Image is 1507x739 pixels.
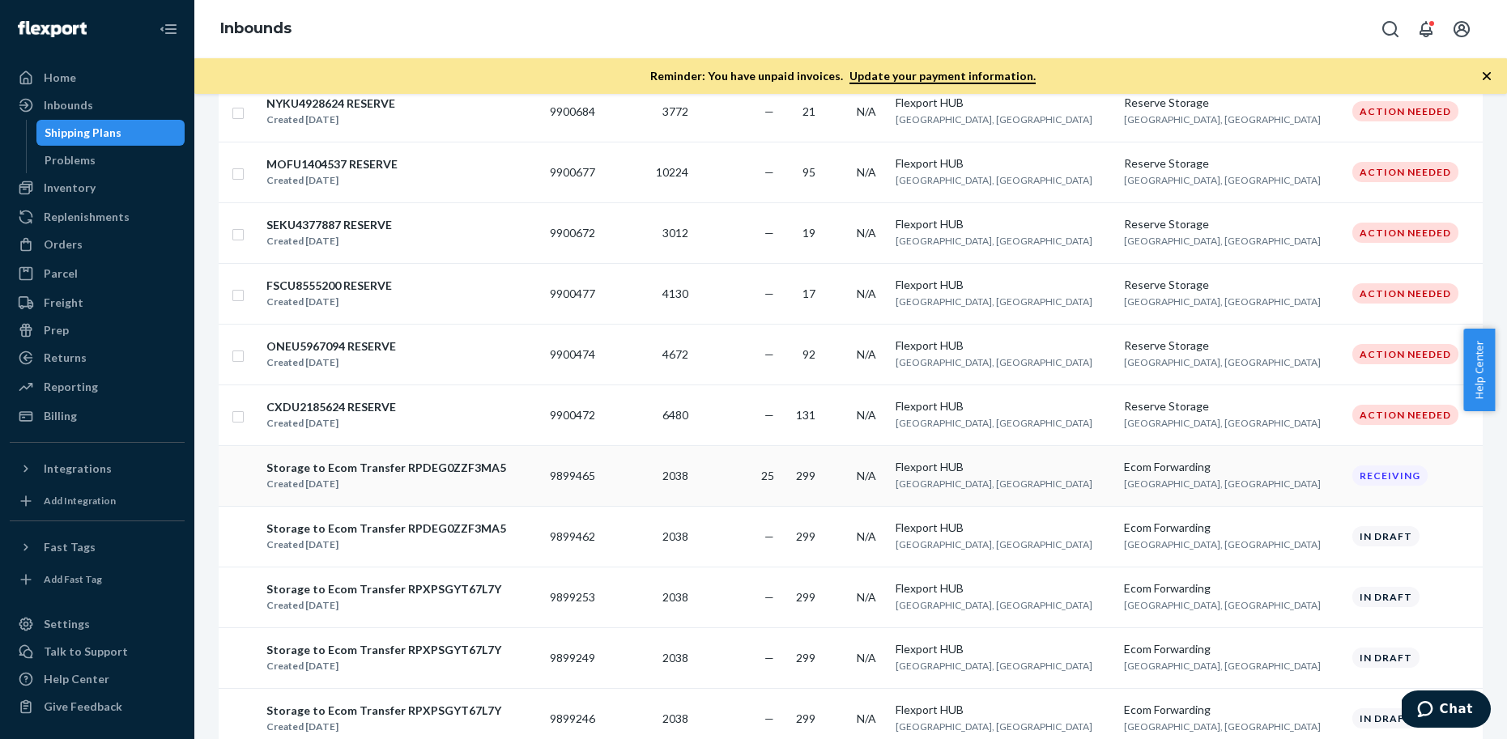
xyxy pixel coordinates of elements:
[857,226,876,240] span: N/A
[10,639,185,665] button: Talk to Support
[1352,648,1420,668] div: In draft
[896,235,1092,247] span: [GEOGRAPHIC_DATA], [GEOGRAPHIC_DATA]
[36,120,185,146] a: Shipping Plans
[896,277,1111,293] div: Flexport HUB
[896,580,1111,597] div: Flexport HUB
[764,347,774,361] span: —
[543,263,607,324] td: 9900477
[266,233,392,249] div: Created [DATE]
[10,261,185,287] a: Parcel
[1124,174,1321,186] span: [GEOGRAPHIC_DATA], [GEOGRAPHIC_DATA]
[10,92,185,118] a: Inbounds
[896,398,1111,414] div: Flexport HUB
[543,384,607,445] td: 9900472
[662,469,688,482] span: 2038
[10,666,185,692] a: Help Center
[802,287,815,300] span: 17
[796,469,815,482] span: 299
[36,147,185,173] a: Problems
[45,125,121,141] div: Shipping Plans
[44,209,130,225] div: Replenishments
[796,651,815,665] span: 299
[796,529,815,543] span: 299
[44,295,83,311] div: Freight
[896,660,1092,672] span: [GEOGRAPHIC_DATA], [GEOGRAPHIC_DATA]
[266,520,506,537] div: Storage to Ecom Transfer RPDEG0ZZF3MA5
[896,113,1092,125] span: [GEOGRAPHIC_DATA], [GEOGRAPHIC_DATA]
[44,699,122,715] div: Give Feedback
[796,590,815,604] span: 299
[1352,708,1420,728] div: In draft
[44,461,112,477] div: Integrations
[1352,101,1458,121] div: Action Needed
[266,217,392,233] div: SEKU4377887 RESERVE
[764,408,774,422] span: —
[1124,356,1321,368] span: [GEOGRAPHIC_DATA], [GEOGRAPHIC_DATA]
[44,572,102,586] div: Add Fast Tag
[764,590,774,604] span: —
[764,226,774,240] span: —
[543,324,607,384] td: 9900474
[543,142,607,202] td: 9900677
[543,445,607,506] td: 9899465
[1402,690,1491,731] iframe: Opens a widget where you can chat to one of our agents
[10,345,185,371] a: Returns
[896,216,1111,232] div: Flexport HUB
[764,104,774,118] span: —
[896,295,1092,308] span: [GEOGRAPHIC_DATA], [GEOGRAPHIC_DATA]
[207,6,304,53] ol: breadcrumbs
[543,567,607,627] td: 9899253
[44,494,116,508] div: Add Integration
[10,65,185,91] a: Home
[1124,398,1339,414] div: Reserve Storage
[802,347,815,361] span: 92
[662,651,688,665] span: 2038
[796,711,815,725] span: 299
[857,651,876,665] span: N/A
[1124,235,1321,247] span: [GEOGRAPHIC_DATA], [GEOGRAPHIC_DATA]
[1463,329,1495,411] span: Help Center
[896,599,1092,611] span: [GEOGRAPHIC_DATA], [GEOGRAPHIC_DATA]
[10,611,185,637] a: Settings
[1124,95,1339,111] div: Reserve Storage
[543,506,607,567] td: 9899462
[896,174,1092,186] span: [GEOGRAPHIC_DATA], [GEOGRAPHIC_DATA]
[44,408,77,424] div: Billing
[857,287,876,300] span: N/A
[1352,283,1458,304] div: Action Needed
[896,538,1092,550] span: [GEOGRAPHIC_DATA], [GEOGRAPHIC_DATA]
[266,703,501,719] div: Storage to Ecom Transfer RPXPSGYT67L7Y
[662,104,688,118] span: 3772
[266,338,396,355] div: ONEU5967094 RESERVE
[266,172,398,189] div: Created [DATE]
[1124,478,1321,490] span: [GEOGRAPHIC_DATA], [GEOGRAPHIC_DATA]
[1410,13,1442,45] button: Open notifications
[10,694,185,720] button: Give Feedback
[662,287,688,300] span: 4130
[857,104,876,118] span: N/A
[896,720,1092,733] span: [GEOGRAPHIC_DATA], [GEOGRAPHIC_DATA]
[266,112,395,128] div: Created [DATE]
[1124,113,1321,125] span: [GEOGRAPHIC_DATA], [GEOGRAPHIC_DATA]
[266,460,506,476] div: Storage to Ecom Transfer RPDEG0ZZF3MA5
[44,265,78,282] div: Parcel
[266,597,501,614] div: Created [DATE]
[896,155,1111,172] div: Flexport HUB
[662,529,688,543] span: 2038
[896,356,1092,368] span: [GEOGRAPHIC_DATA], [GEOGRAPHIC_DATA]
[1124,520,1339,536] div: Ecom Forwarding
[1124,538,1321,550] span: [GEOGRAPHIC_DATA], [GEOGRAPHIC_DATA]
[662,408,688,422] span: 6480
[543,81,607,142] td: 9900684
[1124,641,1339,657] div: Ecom Forwarding
[1352,344,1458,364] div: Action Needed
[1124,660,1321,672] span: [GEOGRAPHIC_DATA], [GEOGRAPHIC_DATA]
[1124,702,1339,718] div: Ecom Forwarding
[796,408,815,422] span: 131
[266,156,398,172] div: MOFU1404537 RESERVE
[543,627,607,688] td: 9899249
[1124,216,1339,232] div: Reserve Storage
[44,539,96,555] div: Fast Tags
[1124,599,1321,611] span: [GEOGRAPHIC_DATA], [GEOGRAPHIC_DATA]
[1124,295,1321,308] span: [GEOGRAPHIC_DATA], [GEOGRAPHIC_DATA]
